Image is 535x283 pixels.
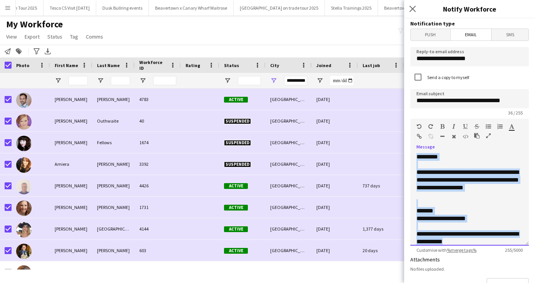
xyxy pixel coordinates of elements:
[312,110,358,131] div: [DATE]
[509,123,514,130] button: Text Color
[451,133,456,140] button: Clear Formatting
[426,74,469,80] label: Send a copy to myself
[410,266,529,272] div: No files uploaded.
[238,76,261,85] input: Status Filter Input
[378,0,469,15] button: Beavertown Cosmic Drop On Trade 2025
[96,0,149,15] button: Dusk Bullring events
[50,197,92,218] div: [PERSON_NAME]
[266,175,312,196] div: [GEOGRAPHIC_DATA]
[266,197,312,218] div: [GEOGRAPHIC_DATA]
[186,62,200,68] span: Rating
[312,240,358,261] div: [DATE]
[92,261,135,283] div: [PERSON_NAME]
[224,205,248,211] span: Active
[139,59,167,71] span: Workforce ID
[224,226,248,232] span: Active
[16,265,32,281] img: Andrew McCollin
[43,47,52,56] app-action-btn: Export XLSX
[16,179,32,194] img: Amir Hanif
[224,77,231,84] button: Open Filter Menu
[135,110,181,131] div: 40
[97,77,104,84] button: Open Filter Menu
[92,153,135,175] div: [PERSON_NAME]
[69,76,88,85] input: First Name Filter Input
[92,132,135,153] div: Fellows
[316,62,331,68] span: Joined
[451,123,456,130] button: Italic
[224,162,251,167] span: Suspended
[3,32,20,42] a: View
[266,240,312,261] div: [GEOGRAPHIC_DATA]
[5,269,12,276] input: Row Selection is disabled for this row (unchecked)
[411,29,450,40] span: Push
[312,153,358,175] div: [DATE]
[447,247,476,253] a: %merge tags%
[50,89,92,110] div: [PERSON_NAME]
[266,218,312,239] div: [GEOGRAPHIC_DATA]
[224,62,239,68] span: Status
[149,0,234,15] button: Beavertown x Canary Wharf Waitrose
[440,123,445,130] button: Bold
[416,133,422,140] button: Insert Link
[50,153,92,175] div: Amiera
[474,123,480,130] button: Strikethrough
[50,175,92,196] div: [PERSON_NAME]
[6,33,17,40] span: View
[330,76,353,85] input: Joined Filter Input
[266,110,312,131] div: [GEOGRAPHIC_DATA]
[16,93,32,108] img: Alexander Jethwa
[502,110,529,116] span: 36 / 255
[14,47,23,56] app-action-btn: Add to tag
[43,0,96,15] button: Tesco CS Visit [DATE]
[499,247,529,253] span: 255 / 5000
[47,33,62,40] span: Status
[67,32,81,42] a: Tag
[234,0,325,15] button: [GEOGRAPHIC_DATA] on trade tour 2025
[153,76,176,85] input: Workforce ID Filter Input
[363,62,380,68] span: Last job
[25,33,40,40] span: Export
[416,123,422,130] button: Undo
[86,33,103,40] span: Comms
[6,19,63,30] span: My Workforce
[92,197,135,218] div: [PERSON_NAME]
[486,123,491,130] button: Unordered List
[316,77,323,84] button: Open Filter Menu
[266,261,312,283] div: [GEOGRAPHIC_DATA]
[224,140,251,146] span: Suspended
[135,132,181,153] div: 1674
[16,222,32,238] img: Andrea Lengvarska
[497,123,503,130] button: Ordered List
[404,4,535,14] h3: Notify Workforce
[325,0,378,15] button: Stella Trainings 2025
[135,261,181,283] div: 3982
[50,261,92,283] div: [PERSON_NAME]
[224,183,248,189] span: Active
[474,133,480,139] button: Paste as plain text
[16,157,32,173] img: Amiera Ariane
[410,247,483,253] span: Customise with
[492,29,528,40] span: SMS
[44,32,65,42] a: Status
[83,32,106,42] a: Comms
[3,47,12,56] app-action-btn: Notify workforce
[312,132,358,153] div: [DATE]
[16,200,32,216] img: Amy Nickson
[224,248,248,254] span: Active
[135,240,181,261] div: 603
[50,132,92,153] div: [PERSON_NAME]
[92,240,135,261] div: [PERSON_NAME]
[92,110,135,131] div: Outhwaite
[50,218,92,239] div: [PERSON_NAME]
[97,62,120,68] span: Last Name
[358,175,404,196] div: 737 days
[50,110,92,131] div: [PERSON_NAME]
[410,20,529,27] h3: Notification type
[16,62,29,68] span: Photo
[312,218,358,239] div: [DATE]
[135,153,181,175] div: 3392
[139,77,146,84] button: Open Filter Menu
[50,240,92,261] div: [PERSON_NAME]
[428,123,433,130] button: Redo
[266,153,312,175] div: [GEOGRAPHIC_DATA]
